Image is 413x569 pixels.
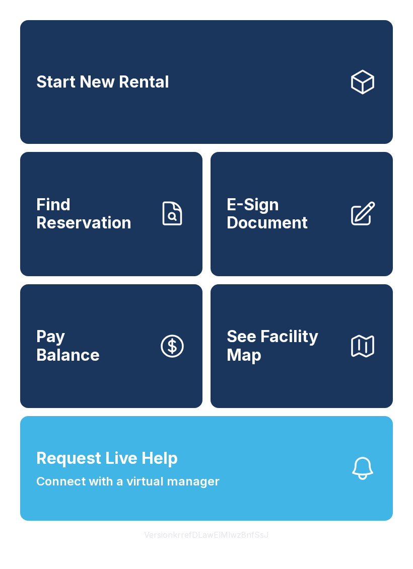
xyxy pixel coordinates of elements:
span: E-Sign Document [227,196,340,232]
span: Connect with a virtual manager [36,472,220,491]
span: Request Live Help [36,446,178,470]
span: Find Reservation [36,196,150,232]
span: See Facility Map [227,328,340,364]
button: Request Live HelpConnect with a virtual manager [20,416,393,521]
span: Start New Rental [36,73,169,92]
button: PayBalance [20,284,202,408]
a: E-Sign Document [211,152,393,276]
button: See Facility Map [211,284,393,408]
a: Find Reservation [20,152,202,276]
a: Start New Rental [20,20,393,144]
button: VersionkrrefDLawElMlwz8nfSsJ [136,521,277,549]
span: Pay Balance [36,328,100,364]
